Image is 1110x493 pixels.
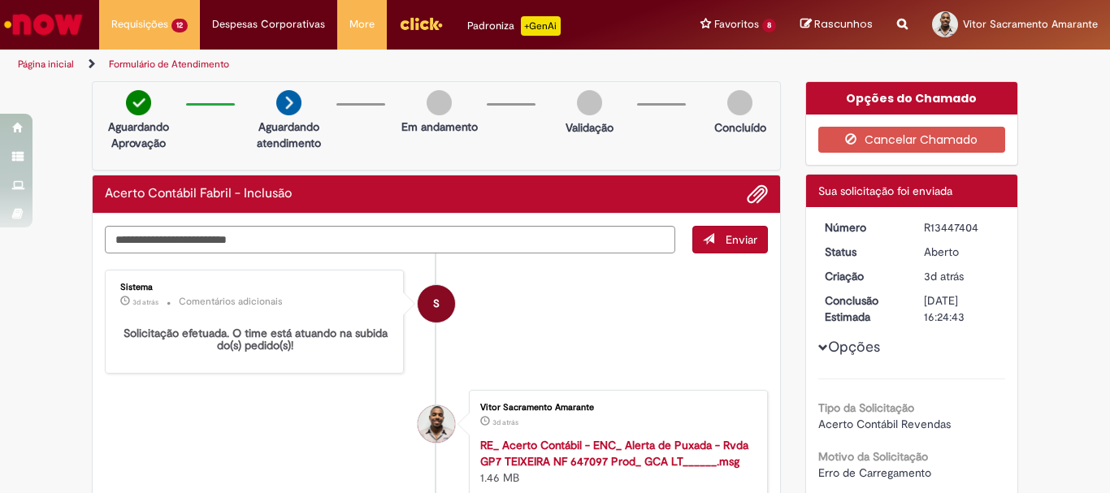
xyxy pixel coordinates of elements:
div: Vitor Sacramento Amarante [418,405,455,443]
textarea: Digite sua mensagem aqui... [105,226,675,253]
dt: Status [813,244,913,260]
p: Concluído [714,119,766,136]
div: Aberto [924,244,999,260]
img: img-circle-grey.png [727,90,752,115]
div: 26/08/2025 10:24:35 [924,268,999,284]
a: Rascunhos [800,17,873,32]
b: Tipo da Solicitação [818,400,914,415]
span: Acerto Contábil Revendas [818,417,951,431]
button: Adicionar anexos [747,184,768,205]
span: Requisições [111,16,168,32]
ul: Trilhas de página [12,50,728,80]
dt: Número [813,219,913,236]
div: System [418,285,455,322]
p: Validação [566,119,614,136]
small: Comentários adicionais [179,295,283,309]
a: Página inicial [18,58,74,71]
div: [DATE] 16:24:43 [924,292,999,325]
p: Em andamento [401,119,478,135]
div: Sistema [120,283,391,292]
dt: Criação [813,268,913,284]
dt: Conclusão Estimada [813,292,913,325]
span: 3d atrás [132,297,158,307]
b: Motivo da Solicitação [818,449,928,464]
button: Cancelar Chamado [818,127,1006,153]
b: Solicitação efetuada. O time está atuando na subida do(s) pedido(s)! [124,326,391,352]
span: Vitor Sacramento Amarante [963,17,1098,31]
span: 3d atrás [492,417,518,427]
time: 26/08/2025 10:24:35 [924,269,964,283]
time: 26/08/2025 10:24:28 [492,417,518,427]
time: 26/08/2025 10:24:46 [132,297,158,307]
span: Favoritos [714,16,759,32]
img: check-circle-green.png [126,90,151,115]
div: Padroniza [467,16,561,36]
div: Opções do Chamado [806,82,1018,115]
span: Sua solicitação foi enviada [818,184,952,198]
p: +GenAi [521,16,561,36]
p: Aguardando Aprovação [99,119,178,151]
img: arrow-next.png [276,90,301,115]
span: 3d atrás [924,269,964,283]
a: Formulário de Atendimento [109,58,229,71]
span: S [433,284,440,323]
div: 1.46 MB [480,437,751,486]
div: R13447404 [924,219,999,236]
span: Despesas Corporativas [212,16,325,32]
img: img-circle-grey.png [427,90,452,115]
h2: Acerto Contábil Fabril - Inclusão Histórico de tíquete [105,187,292,201]
p: Aguardando atendimento [249,119,328,151]
span: More [349,16,375,32]
div: Vitor Sacramento Amarante [480,403,751,413]
img: img-circle-grey.png [577,90,602,115]
span: Erro de Carregamento [818,465,931,480]
button: Enviar [692,226,768,253]
span: 12 [171,19,188,32]
span: 8 [762,19,776,32]
span: Enviar [726,232,757,247]
a: RE_ Acerto Contábil - ENC_ Alerta de Puxada - Rvda GP7 TEIXEIRA NF 647097 Prod_ GCA LT______.msg [480,438,748,469]
span: Rascunhos [814,16,873,32]
img: ServiceNow [2,8,85,41]
img: click_logo_yellow_360x200.png [399,11,443,36]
